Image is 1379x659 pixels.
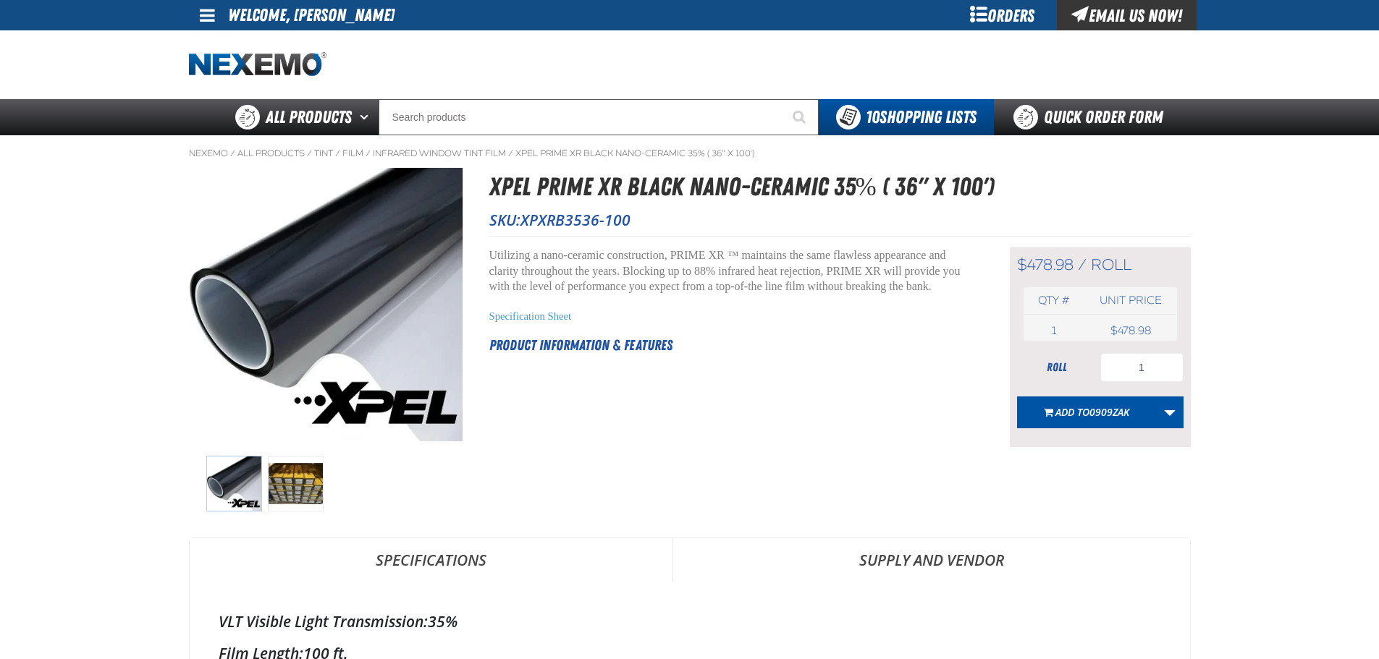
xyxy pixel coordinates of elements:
span: / [307,148,312,159]
p: SKU: [489,210,1191,230]
a: Nexemo [189,148,228,159]
a: XPEL PRIME XR Black Nano-Ceramic 35% ( 36" x 100') [515,148,754,159]
span: All Products [266,104,352,130]
th: Qty # [1024,287,1085,314]
td: $478.98 [1084,320,1176,341]
input: Search [379,99,819,135]
img: XPEL PRIME XR Black Nano-Ceramic 35% ( 36" x 100') [190,168,463,441]
a: Tint [314,148,333,159]
p: Utilizing a nano-ceramic construction, PRIME XR ™ maintains the same flawless appearance and clar... [489,247,974,294]
input: Product Quantity [1100,353,1184,382]
span: Add to [1055,405,1129,419]
a: Home [189,52,326,77]
button: You have 10 Shopping Lists. Open to view details [819,99,994,135]
a: Quick Order Form [994,99,1190,135]
a: Infrared Window Tint Film [373,148,506,159]
a: More Actions [1156,396,1184,428]
button: Start Searching [783,99,819,135]
span: / [335,148,340,159]
img: XPEL PRIME XR Black Nano-Ceramic 35% ( 36" x 100') [206,456,262,511]
strong: 10 [866,107,880,127]
div: roll [1017,360,1097,375]
span: XPXRB3536-100 [520,210,631,230]
h1: XPEL PRIME XR Black Nano-Ceramic 35% ( 36" x 100') [489,168,1191,206]
button: Add to0909ZAK [1017,396,1157,428]
a: Specifications [190,538,672,582]
a: Supply and Vendor [673,538,1190,582]
a: Specification Sheet [489,310,572,322]
span: / [230,148,235,159]
span: 1 [1052,324,1056,337]
th: Unit price [1084,287,1176,314]
span: 0909ZAK [1089,405,1129,419]
button: Open All Products pages [355,99,379,135]
a: All Products [237,148,305,159]
span: Shopping Lists [866,107,977,127]
span: / [508,148,513,159]
h2: Product Information & Features [489,334,974,356]
span: / [1078,255,1087,274]
span: / [366,148,371,159]
img: XPEL PRIME XR Black Nano-Ceramic 35% ( 36" x 100') [268,456,324,511]
nav: Breadcrumbs [189,148,1191,159]
img: Nexemo logo [189,52,326,77]
span: $478.98 [1017,255,1074,274]
span: roll [1091,255,1131,274]
label: VLT Visible Light Transmission: [219,611,428,632]
div: 35% [219,611,1161,632]
a: Film [342,148,363,159]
